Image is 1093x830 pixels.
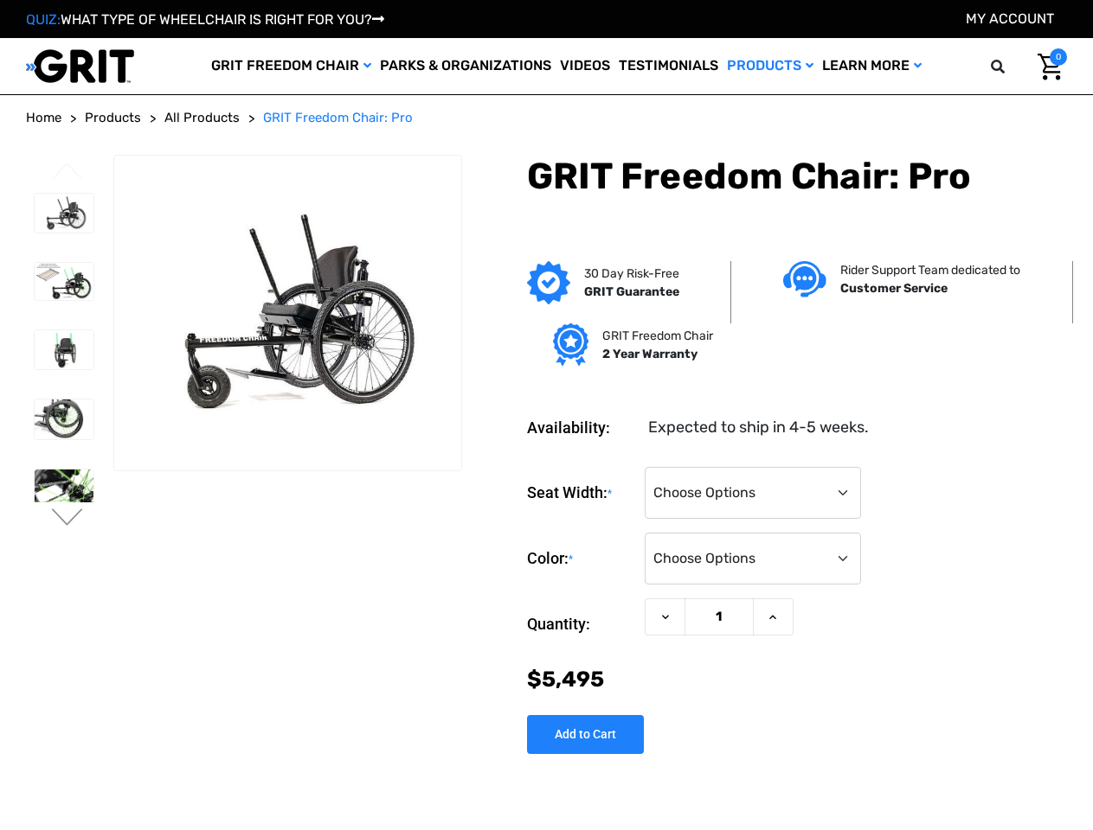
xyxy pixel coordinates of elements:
[207,38,376,94] a: GRIT Freedom Chair
[26,11,61,28] span: QUIZ:
[263,108,413,128] a: GRIT Freedom Chair: Pro
[1025,48,1067,85] a: Cart with 0 items
[966,10,1054,27] a: Account
[527,155,1067,198] h1: GRIT Freedom Chair: Pro
[26,110,61,125] span: Home
[35,330,93,369] img: GRIT Freedom Chair Pro: front view of Pro model all terrain wheelchair with green lever wraps and...
[556,38,614,94] a: Videos
[527,261,570,304] img: GRIT Guarantee
[840,261,1020,279] p: Rider Support Team dedicated to
[26,108,61,128] a: Home
[85,108,141,128] a: Products
[584,284,679,299] strong: GRIT Guarantee
[527,416,636,439] dt: Availability:
[648,416,869,439] dd: Expected to ship in 4-5 weeks.
[999,48,1025,85] input: Search
[114,197,461,429] img: GRIT Freedom Chair Pro: the Pro model shown including contoured Invacare Matrx seatback, Spinergy...
[49,508,86,529] button: Go to slide 2 of 3
[26,48,134,84] img: GRIT All-Terrain Wheelchair and Mobility Equipment
[26,108,1067,128] nav: Breadcrumb
[840,281,948,296] strong: Customer Service
[1050,48,1067,66] span: 0
[723,38,818,94] a: Products
[164,108,240,128] a: All Products
[35,469,93,508] img: GRIT Freedom Chair Pro: close up of one Spinergy wheel with green-colored spokes and upgraded dri...
[35,399,93,438] img: GRIT Freedom Chair Pro: close up side view of Pro off road wheelchair model highlighting custom c...
[527,598,636,650] label: Quantity:
[376,38,556,94] a: Parks & Organizations
[818,38,926,94] a: Learn More
[553,323,588,367] img: Grit freedom
[602,327,713,345] p: GRIT Freedom Chair
[35,194,93,233] img: GRIT Freedom Chair Pro: the Pro model shown including contoured Invacare Matrx seatback, Spinergy...
[783,261,826,297] img: Customer service
[527,715,644,754] input: Add to Cart
[1038,54,1063,80] img: Cart
[49,163,86,183] button: Go to slide 3 of 3
[85,110,141,125] span: Products
[527,533,636,585] label: Color:
[35,263,93,301] img: GRIT Freedom Chair Pro: side view of Pro model with green lever wraps and spokes on Spinergy whee...
[26,11,384,28] a: QUIZ:WHAT TYPE OF WHEELCHAIR IS RIGHT FOR YOU?
[527,467,636,520] label: Seat Width:
[164,110,240,125] span: All Products
[527,667,604,692] span: $5,495
[602,347,698,361] strong: 2 Year Warranty
[584,265,679,283] p: 30 Day Risk-Free
[614,38,723,94] a: Testimonials
[263,110,413,125] span: GRIT Freedom Chair: Pro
